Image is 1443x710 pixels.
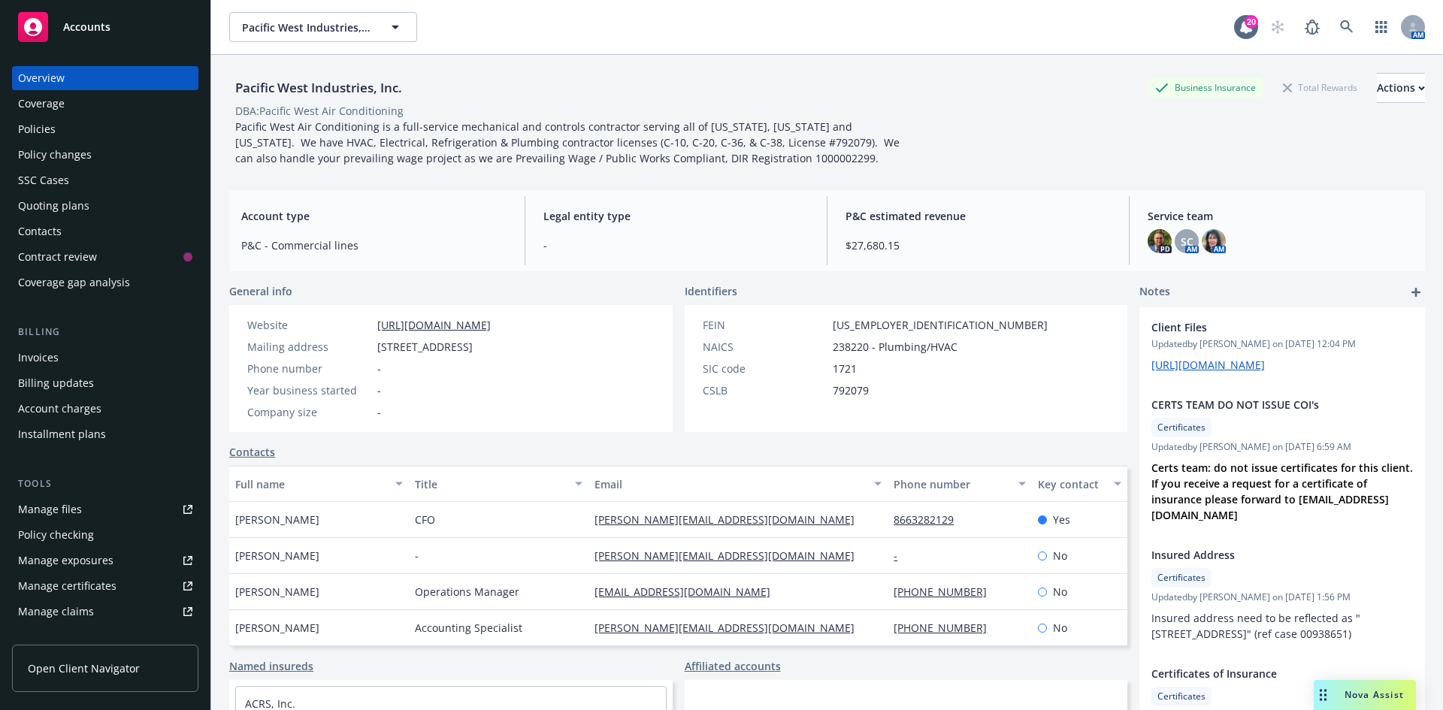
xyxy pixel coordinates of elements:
[12,523,198,547] a: Policy checking
[12,325,198,340] div: Billing
[415,584,519,600] span: Operations Manager
[703,339,827,355] div: NAICS
[1139,307,1425,385] div: Client FilesUpdatedby [PERSON_NAME] on [DATE] 12:04 PM[URL][DOMAIN_NAME]
[1053,620,1067,636] span: No
[1314,680,1416,710] button: Nova Assist
[18,219,62,243] div: Contacts
[1314,680,1333,710] div: Drag to move
[833,317,1048,333] span: [US_EMPLOYER_IDENTIFICATION_NUMBER]
[846,208,1111,224] span: P&C estimated revenue
[12,625,198,649] a: Manage BORs
[229,283,292,299] span: General info
[1275,78,1365,97] div: Total Rewards
[18,270,130,295] div: Coverage gap analysis
[229,78,408,98] div: Pacific West Industries, Inc.
[1157,421,1206,434] span: Certificates
[229,444,275,460] a: Contacts
[235,584,319,600] span: [PERSON_NAME]
[1157,690,1206,703] span: Certificates
[18,422,106,446] div: Installment plans
[1053,584,1067,600] span: No
[1345,688,1404,701] span: Nova Assist
[18,245,97,269] div: Contract review
[229,466,409,502] button: Full name
[377,361,381,376] span: -
[241,208,507,224] span: Account type
[12,194,198,218] a: Quoting plans
[1053,548,1067,563] span: No
[12,219,198,243] a: Contacts
[703,317,827,333] div: FEIN
[594,476,865,492] div: Email
[18,548,113,573] div: Manage exposures
[1151,337,1413,351] span: Updated by [PERSON_NAME] on [DATE] 12:04 PM
[685,658,781,674] a: Affiliated accounts
[242,20,372,35] span: Pacific West Industries, Inc.
[247,317,371,333] div: Website
[1151,358,1265,372] a: [URL][DOMAIN_NAME]
[409,466,588,502] button: Title
[1157,571,1206,585] span: Certificates
[235,548,319,563] span: [PERSON_NAME]
[12,574,198,598] a: Manage certificates
[18,194,89,218] div: Quoting plans
[1366,12,1396,42] a: Switch app
[12,245,198,269] a: Contract review
[377,339,473,355] span: [STREET_ADDRESS]
[846,237,1111,253] span: $27,680.15
[18,117,56,141] div: Policies
[247,339,371,355] div: Mailing address
[894,548,909,563] a: -
[1053,512,1070,527] span: Yes
[1297,12,1327,42] a: Report a Bug
[12,548,198,573] a: Manage exposures
[1151,666,1374,681] span: Certificates of Insurance
[377,382,381,398] span: -
[12,476,198,491] div: Tools
[1038,476,1105,492] div: Key contact
[1032,466,1127,502] button: Key contact
[543,208,809,224] span: Legal entity type
[833,361,857,376] span: 1721
[1407,283,1425,301] a: add
[229,658,313,674] a: Named insureds
[12,66,198,90] a: Overview
[18,346,59,370] div: Invoices
[415,548,419,563] span: -
[235,512,319,527] span: [PERSON_NAME]
[247,382,371,398] div: Year business started
[247,361,371,376] div: Phone number
[703,382,827,398] div: CSLB
[894,476,1009,492] div: Phone number
[1245,15,1258,29] div: 20
[18,600,94,624] div: Manage claims
[1377,74,1425,102] div: Actions
[241,237,507,253] span: P&C - Commercial lines
[415,620,522,636] span: Accounting Specialist
[894,585,999,599] a: [PHONE_NUMBER]
[18,574,116,598] div: Manage certificates
[12,117,198,141] a: Policies
[1148,208,1413,224] span: Service team
[1151,610,1413,642] p: Insured address need to be reflected as "[STREET_ADDRESS]" (ref case 00938651)
[235,119,903,165] span: Pacific West Air Conditioning is a full-service mechanical and controls contractor serving all of...
[588,466,888,502] button: Email
[28,660,140,676] span: Open Client Navigator
[1151,547,1374,563] span: Insured Address
[1139,535,1425,654] div: Insured AddressCertificatesUpdatedby [PERSON_NAME] on [DATE] 1:56 PMInsured address need to be re...
[18,523,94,547] div: Policy checking
[18,397,101,421] div: Account charges
[235,103,404,119] div: DBA: Pacific West Air Conditioning
[12,270,198,295] a: Coverage gap analysis
[594,548,867,563] a: [PERSON_NAME][EMAIL_ADDRESS][DOMAIN_NAME]
[12,497,198,521] a: Manage files
[18,625,89,649] div: Manage BORs
[415,476,566,492] div: Title
[247,404,371,420] div: Company size
[377,318,491,332] a: [URL][DOMAIN_NAME]
[18,66,65,90] div: Overview
[894,621,999,635] a: [PHONE_NUMBER]
[12,600,198,624] a: Manage claims
[377,404,381,420] span: -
